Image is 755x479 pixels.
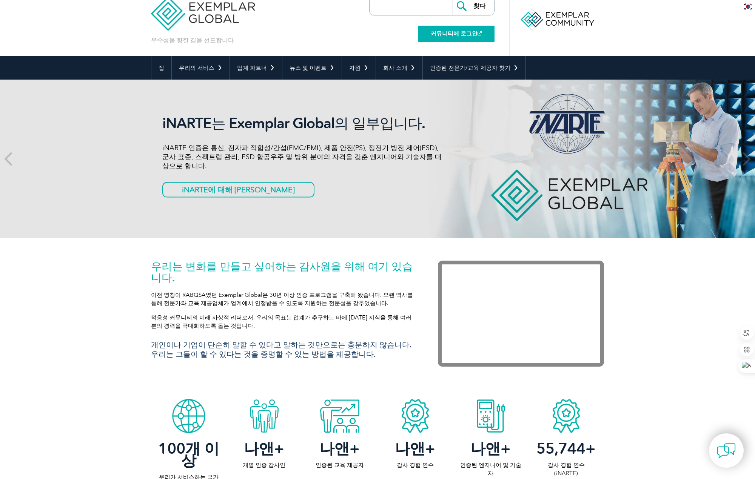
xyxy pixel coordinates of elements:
[397,462,434,468] font: 감사 경험 연수
[395,439,425,458] font: 나앤
[383,64,407,71] font: 회사 소개
[423,56,525,80] a: 인증된 전문가/교육 제공자 찾기
[319,439,350,458] font: 나앤
[376,56,422,80] a: 회사 소개
[554,470,578,477] font: (iNARTE)
[418,26,495,42] a: 커뮤니티에 로그인
[244,439,274,458] font: 나앤
[243,462,285,468] font: 개별 인증 감사인
[290,64,327,71] font: 뉴스 및 이벤트
[151,314,411,329] font: 적응성 커뮤니티의 미래 사상적 리더로서, 우리의 목표는 업계가 추구하는 바에 [DATE] 지식을 통해 여러분의 경력을 극대화하도록 돕는 것입니다.
[743,3,753,10] img: ko
[274,439,284,458] font: +
[230,56,282,80] a: 업계 파트너
[342,56,376,80] a: 자원
[151,56,171,80] a: 집
[151,292,413,307] font: 이전 명칭이 RABQSA였던 Exemplar Global은 30년 이상 인증 프로그램을 구축해 왔습니다. 오랜 역사를 통해 전문가와 교육 제공업체가 업계에서 인정받을 수 있도...
[460,462,521,477] font: 인증된 엔지니어 및 기술자
[172,56,230,80] a: 우리의 서비스
[430,64,510,71] font: 인증된 전문가/교육 제공자 찾기
[438,261,604,367] iframe: Exemplar Global: 변화를 만들기 위한 협력
[151,340,411,349] font: 개인이나 기업이 단순히 말할 수 있다고 말하는 것만으로는 충분하지 않습니다.
[717,441,736,460] img: contact-chat.png
[501,439,511,458] font: +
[162,182,314,198] a: iNARTE에 대해 [PERSON_NAME]
[478,31,482,35] img: open_square.png
[158,439,185,458] font: 100
[237,64,267,71] font: 업계 파트너
[470,439,501,458] font: 나앤
[425,439,435,458] font: +
[179,64,214,71] font: 우리의 서비스
[159,64,164,71] font: 집
[151,260,413,284] font: 우리는 변화를 만들고 싶어하는 감사원을 위해 여기 있습니다.
[162,115,425,132] font: iNARTE는 Exemplar Global의 일부입니다.
[548,462,585,468] font: 감사 경험 연수
[316,462,364,468] font: 인증된 교육 제공자
[151,350,376,359] font: 우리는 그들이 할 수 있다는 것을 증명할 수 있는 방법을 제공합니다.
[536,439,596,458] font: 55,744+
[349,64,361,71] font: 자원
[181,439,219,470] font: 개 이상
[151,37,234,44] font: 우수성을 향한 길을 선도합니다
[182,185,295,194] font: iNARTE에 대해 [PERSON_NAME]
[431,30,478,37] font: 커뮤니티에 로그인
[282,56,342,80] a: 뉴스 및 이벤트
[162,144,442,170] font: iNARTE 인증은 통신, 전자파 적합성/간섭(EMC/EMI), 제품 안전(PS), 정전기 방전 제어(ESD), 군사 표준, 스펙트럼 관리, ESD 항공우주 및 방위 분야의 ...
[350,439,360,458] font: +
